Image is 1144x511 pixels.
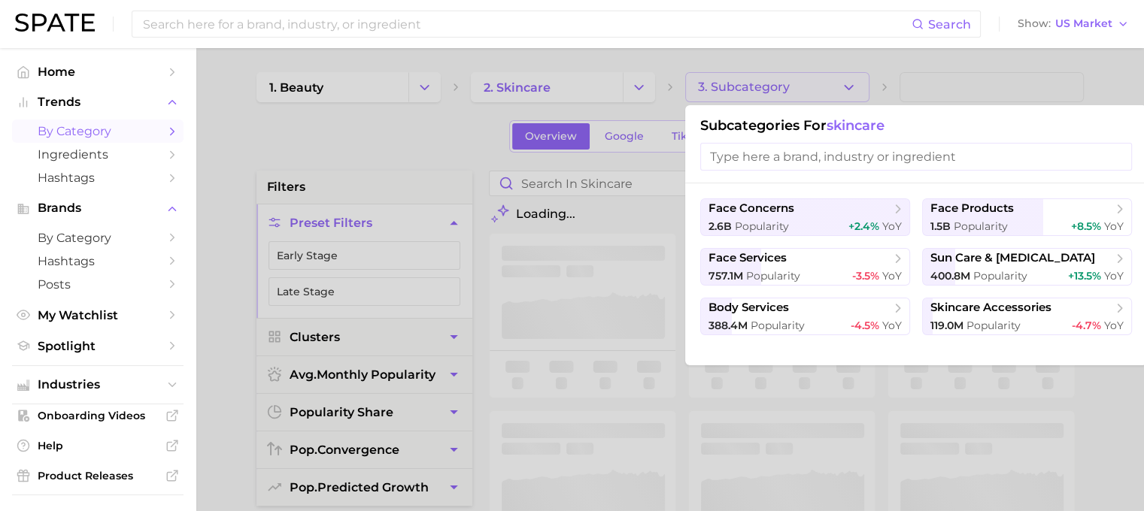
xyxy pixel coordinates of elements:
span: YoY [882,319,902,332]
span: 119.0m [930,319,963,332]
span: Spotlight [38,339,158,353]
a: Hashtags [12,166,184,189]
button: face products1.5b Popularity+8.5% YoY [922,198,1132,236]
span: 1.5b [930,219,951,233]
button: body services388.4m Popularity-4.5% YoY [700,298,910,335]
a: My Watchlist [12,304,184,327]
span: Help [38,439,158,452]
span: Popularity [746,269,800,283]
span: by Category [38,231,158,245]
button: ShowUS Market [1014,14,1133,34]
span: 400.8m [930,269,970,283]
span: skincare accessories [930,301,1051,315]
span: US Market [1055,20,1112,28]
span: Hashtags [38,254,158,268]
a: Spotlight [12,334,184,358]
span: -4.7% [1072,319,1101,332]
button: face concerns2.6b Popularity+2.4% YoY [700,198,910,236]
input: Search here for a brand, industry, or ingredient [141,11,912,37]
span: skincare [827,117,885,134]
a: Ingredients [12,143,184,166]
span: Popularity [966,319,1021,332]
span: body services [709,301,789,315]
button: Industries [12,373,184,396]
span: YoY [1104,319,1124,332]
span: YoY [1104,219,1124,233]
button: Brands [12,197,184,219]
span: Home [38,65,158,79]
button: skincare accessories119.0m Popularity-4.7% YoY [922,298,1132,335]
span: 388.4m [709,319,748,332]
span: by Category [38,124,158,138]
span: face services [709,251,787,265]
button: sun care & [MEDICAL_DATA]400.8m Popularity+13.5% YoY [922,248,1132,286]
a: Help [12,434,184,457]
span: Product Releases [38,469,158,482]
a: Product Releases [12,464,184,487]
span: Industries [38,378,158,392]
img: SPATE [15,14,95,32]
a: by Category [12,226,184,249]
span: Onboarding Videos [38,409,158,422]
span: +8.5% [1071,219,1101,233]
span: Ingredients [38,147,158,162]
span: Brands [38,201,158,215]
span: 2.6b [709,219,732,233]
span: YoY [1104,269,1124,283]
span: face concerns [709,201,794,216]
span: Trends [38,95,158,109]
button: face services757.1m Popularity-3.5% YoY [700,248,910,286]
h1: Subcategories for [700,117,1132,134]
span: Hashtags [38,171,158,185]
span: Popularity [751,319,805,332]
span: -3.5% [852,269,879,283]
span: Popularity [973,269,1027,283]
span: YoY [882,219,902,233]
a: Posts [12,273,184,296]
span: +13.5% [1068,269,1101,283]
span: 757.1m [709,269,743,283]
a: Onboarding Videos [12,404,184,427]
span: Popularity [954,219,1008,233]
span: Popularity [735,219,789,233]
button: Trends [12,91,184,113]
span: YoY [882,269,902,283]
a: by Category [12,119,184,143]
span: Posts [38,277,158,292]
span: Search [928,17,971,32]
span: My Watchlist [38,308,158,322]
a: Home [12,60,184,83]
span: Show [1018,20,1051,28]
a: Hashtags [12,249,184,273]
input: Type here a brand, industry or ingredient [700,143,1132,171]
span: +2.4% [848,219,879,233]
span: face products [930,201,1014,216]
span: -4.5% [851,319,879,332]
span: sun care & [MEDICAL_DATA] [930,251,1095,265]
